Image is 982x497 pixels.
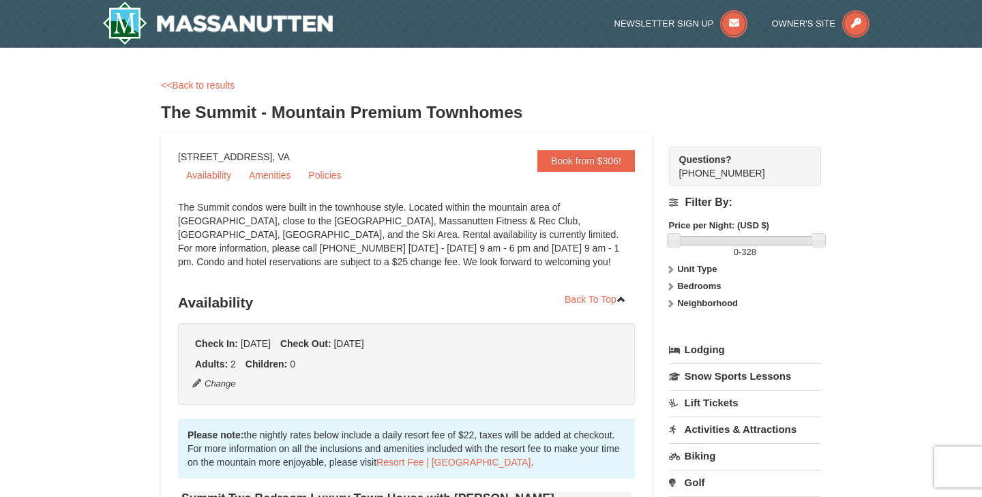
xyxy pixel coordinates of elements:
[679,154,732,165] strong: Questions?
[280,338,331,349] strong: Check Out:
[669,245,821,259] label: -
[188,430,243,440] strong: Please note:
[178,200,635,282] div: The Summit condos were built in the townhouse style. Located within the mountain area of [GEOGRAP...
[669,220,769,230] strong: Price per Night: (USD $)
[300,165,349,185] a: Policies
[772,18,870,29] a: Owner's Site
[669,390,821,415] a: Lift Tickets
[556,289,635,310] a: Back To Top
[178,419,635,479] div: the nightly rates below include a daily resort fee of $22, taxes will be added at checkout. For m...
[669,196,821,209] h4: Filter By:
[679,153,797,179] span: [PHONE_NUMBER]
[178,165,239,185] a: Availability
[333,338,363,349] span: [DATE]
[537,150,635,172] a: Book from $306!
[161,80,235,91] a: <<Back to results
[669,443,821,468] a: Biking
[614,18,714,29] span: Newsletter Sign Up
[195,338,238,349] strong: Check In:
[734,247,739,257] span: 0
[241,165,299,185] a: Amenities
[669,363,821,389] a: Snow Sports Lessons
[677,281,721,291] strong: Bedrooms
[669,337,821,362] a: Lodging
[376,457,531,468] a: Resort Fee | [GEOGRAPHIC_DATA]
[241,338,271,349] span: [DATE]
[195,359,228,370] strong: Adults:
[741,247,756,257] span: 328
[102,1,333,45] img: Massanutten Resort Logo
[614,18,748,29] a: Newsletter Sign Up
[669,470,821,495] a: Golf
[669,417,821,442] a: Activities & Attractions
[161,99,821,126] h3: The Summit - Mountain Premium Townhomes
[230,359,236,370] span: 2
[178,289,635,316] h3: Availability
[677,298,738,308] strong: Neighborhood
[772,18,836,29] span: Owner's Site
[245,359,287,370] strong: Children:
[192,376,237,391] button: Change
[677,264,717,274] strong: Unit Type
[290,359,295,370] span: 0
[102,1,333,45] a: Massanutten Resort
